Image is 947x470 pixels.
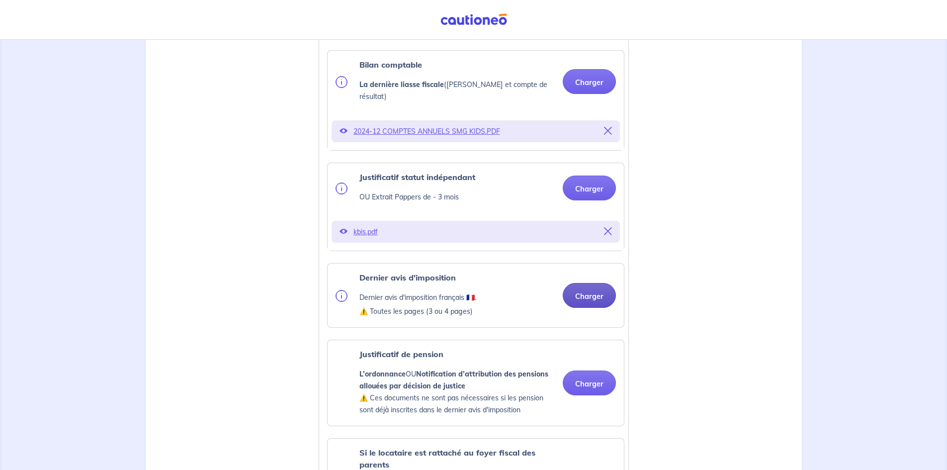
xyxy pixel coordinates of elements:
[340,225,347,239] button: Voir
[563,371,616,395] button: Charger
[436,13,511,26] img: Cautioneo
[563,283,616,308] button: Charger
[563,69,616,94] button: Charger
[359,60,422,70] strong: Bilan comptable
[359,349,443,359] strong: Justificatif de pension
[359,273,456,282] strong: Dernier avis d'imposition
[336,183,347,194] img: info.svg
[327,263,624,328] div: categoryName: tax-assessment, userCategory: lessor
[327,340,624,426] div: categoryName: alimony-proof, userCategory: lessor
[359,80,444,89] strong: La dernière liasse fiscale
[336,290,347,302] img: info.svg
[340,124,347,138] button: Voir
[359,368,555,416] p: OU ⚠️ Ces documents ne sont pas nécessaires si les pension sont déjà inscrites dans le dernier av...
[604,225,612,239] button: Supprimer
[336,76,347,88] img: info.svg
[563,176,616,200] button: Charger
[327,50,624,151] div: categoryName: income-proof, userCategory: lessor
[327,163,624,251] div: categoryName: kbis, userCategory: lessor
[359,291,476,303] p: Dernier avis d'imposition français 🇫🇷.
[359,191,475,203] p: OU Extrait Pappers de - 3 mois
[353,124,598,138] p: 2024-12 COMPTES ANNUELS SMG KIDS.PDF
[359,370,406,378] strong: L’ordonnance
[359,305,476,317] p: ⚠️ Toutes les pages (3 ou 4 pages)
[353,225,598,239] p: kbis.pdf
[359,79,555,102] p: ([PERSON_NAME] et compte de résultat)
[359,370,548,390] strong: Notification d’attribution des pensions allouées par décision de justice
[359,448,535,470] strong: Si le locataire est rattaché au foyer fiscal des parents
[359,172,475,182] strong: Justificatif statut indépendant
[604,124,612,138] button: Supprimer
